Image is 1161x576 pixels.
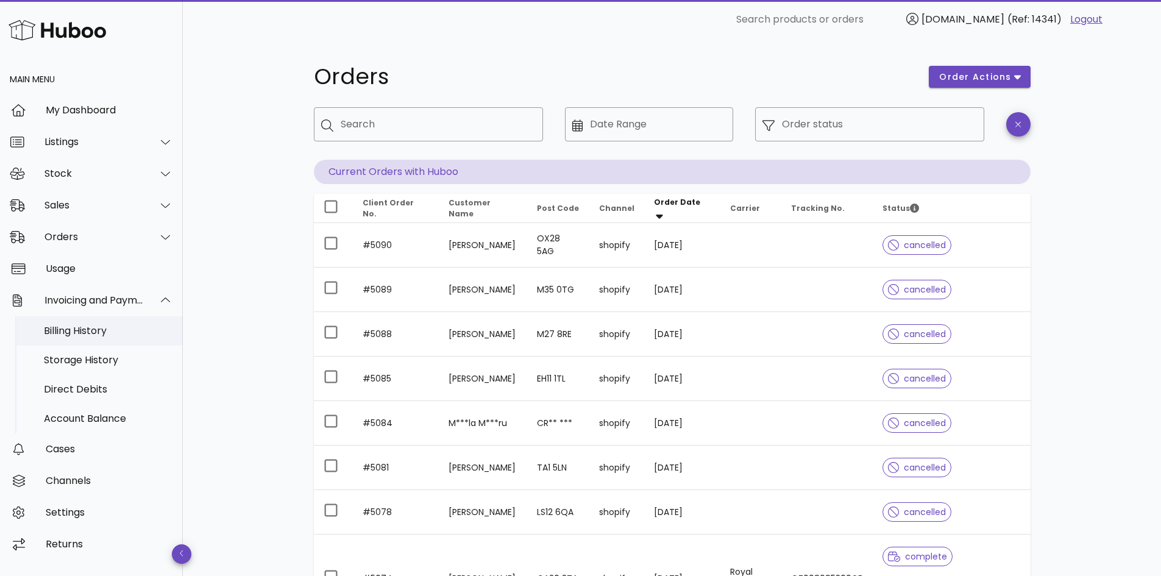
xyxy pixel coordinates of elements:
td: [PERSON_NAME] [439,446,527,490]
td: M35 0TG [527,268,589,312]
td: [PERSON_NAME] [439,223,527,268]
th: Client Order No. [353,194,439,223]
span: Status [882,203,919,213]
div: Invoicing and Payments [44,294,144,306]
span: order actions [939,71,1012,84]
th: Post Code [527,194,589,223]
td: [DATE] [644,223,721,268]
span: cancelled [888,241,946,249]
td: shopify [589,446,644,490]
span: [DOMAIN_NAME] [921,12,1004,26]
button: order actions [929,66,1030,88]
th: Tracking No. [781,194,873,223]
td: #5090 [353,223,439,268]
div: Listings [44,136,144,148]
td: shopify [589,401,644,446]
span: cancelled [888,508,946,516]
td: #5078 [353,490,439,535]
td: [DATE] [644,490,721,535]
td: [DATE] [644,268,721,312]
td: shopify [589,357,644,401]
span: Customer Name [449,197,491,219]
div: Settings [46,507,173,518]
div: Direct Debits [44,383,173,395]
td: #5085 [353,357,439,401]
span: cancelled [888,374,946,383]
th: Customer Name [439,194,527,223]
span: complete [888,552,947,561]
p: Current Orders with Huboo [314,160,1031,184]
td: shopify [589,268,644,312]
div: Storage History [44,354,173,366]
h1: Orders [314,66,915,88]
span: Order Date [654,197,700,207]
span: Post Code [537,203,579,213]
span: (Ref: 14341) [1007,12,1062,26]
td: TA1 5LN [527,446,589,490]
td: [DATE] [644,312,721,357]
td: shopify [589,312,644,357]
td: LS12 6QA [527,490,589,535]
span: cancelled [888,419,946,427]
th: Carrier [720,194,781,223]
span: Carrier [730,203,760,213]
div: Cases [46,443,173,455]
td: #5081 [353,446,439,490]
span: cancelled [888,463,946,472]
img: Huboo Logo [9,17,106,43]
th: Status [873,194,1030,223]
div: Account Balance [44,413,173,424]
div: Usage [46,263,173,274]
span: cancelled [888,330,946,338]
div: Sales [44,199,144,211]
td: [DATE] [644,357,721,401]
div: Channels [46,475,173,486]
td: [PERSON_NAME] [439,268,527,312]
div: Orders [44,231,144,243]
td: [PERSON_NAME] [439,357,527,401]
td: #5088 [353,312,439,357]
td: [PERSON_NAME] [439,312,527,357]
span: Client Order No. [363,197,414,219]
td: shopify [589,223,644,268]
td: M27 8RE [527,312,589,357]
span: Channel [599,203,634,213]
th: Order Date: Sorted descending. Activate to remove sorting. [644,194,721,223]
span: Tracking No. [791,203,845,213]
th: Channel [589,194,644,223]
td: [DATE] [644,446,721,490]
td: [PERSON_NAME] [439,490,527,535]
span: cancelled [888,285,946,294]
td: shopify [589,490,644,535]
td: [DATE] [644,401,721,446]
div: Billing History [44,325,173,336]
a: Logout [1070,12,1102,27]
td: #5084 [353,401,439,446]
td: EH11 1TL [527,357,589,401]
td: #5089 [353,268,439,312]
div: Stock [44,168,144,179]
div: My Dashboard [46,104,173,116]
td: OX28 5AG [527,223,589,268]
div: Returns [46,538,173,550]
